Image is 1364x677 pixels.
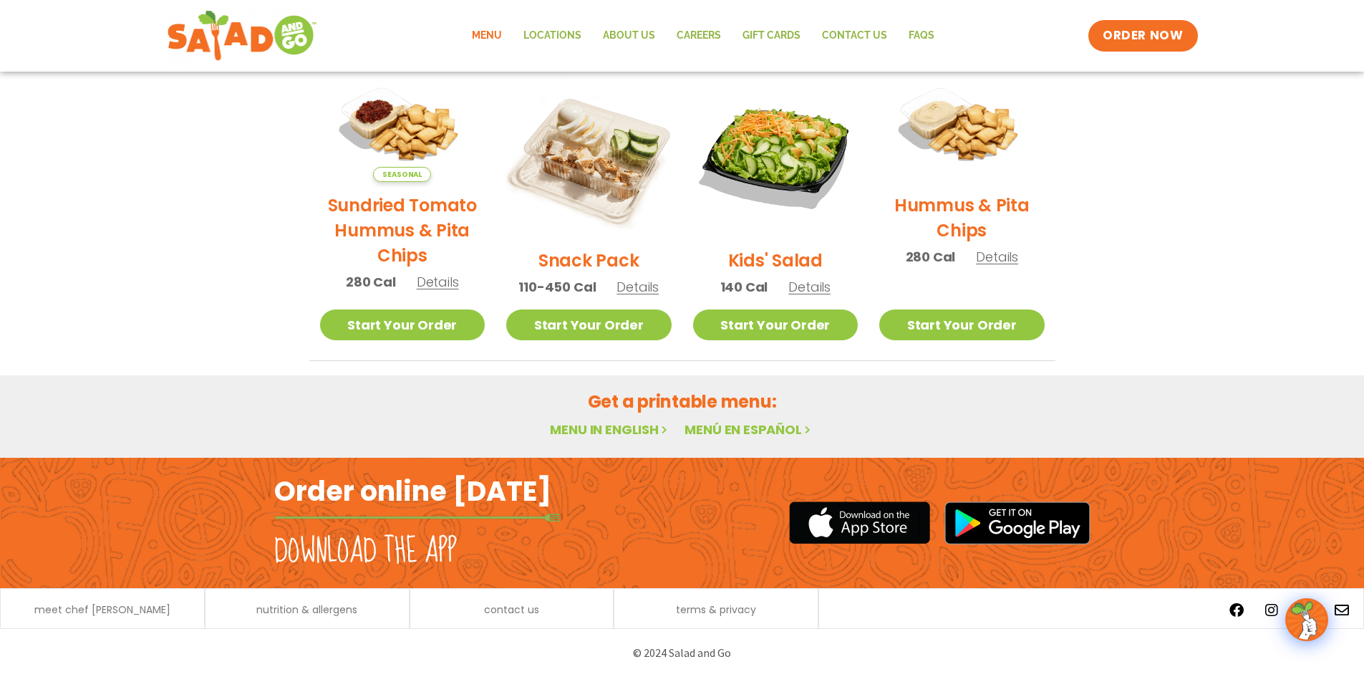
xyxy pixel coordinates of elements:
[320,72,485,182] img: Product photo for Sundried Tomato Hummus & Pita Chips
[281,643,1083,663] p: © 2024 Salad and Go
[879,309,1045,340] a: Start Your Order
[728,248,823,273] h2: Kids' Salad
[256,605,357,615] a: nutrition & allergens
[811,19,898,52] a: Contact Us
[274,514,561,522] img: fork
[976,248,1018,266] span: Details
[417,273,459,291] span: Details
[484,605,539,615] a: contact us
[693,72,858,237] img: Product photo for Kids’ Salad
[720,277,768,297] span: 140 Cal
[309,389,1055,414] h2: Get a printable menu:
[906,247,956,267] span: 280 Cal
[461,19,513,52] a: Menu
[732,19,811,52] a: GIFT CARDS
[373,167,431,182] span: Seasonal
[320,193,485,268] h2: Sundried Tomato Hummus & Pita Chips
[676,605,756,615] a: terms & privacy
[274,532,457,572] h2: Download the app
[685,421,813,438] a: Menú en español
[788,278,831,296] span: Details
[513,19,592,52] a: Locations
[879,72,1045,182] img: Product photo for Hummus & Pita Chips
[616,278,659,296] span: Details
[34,605,170,615] a: meet chef [PERSON_NAME]
[550,421,670,438] a: Menu in English
[538,248,639,273] h2: Snack Pack
[592,19,666,52] a: About Us
[518,277,596,297] span: 110-450 Cal
[693,309,858,340] a: Start Your Order
[944,501,1090,544] img: google_play
[506,309,672,340] a: Start Your Order
[461,19,945,52] nav: Menu
[346,272,396,292] span: 280 Cal
[506,72,672,237] img: Product photo for Snack Pack
[274,474,551,509] h2: Order online [DATE]
[1287,600,1327,640] img: wpChatIcon
[879,193,1045,243] h2: Hummus & Pita Chips
[320,309,485,340] a: Start Your Order
[167,7,318,64] img: new-SAG-logo-768×292
[666,19,732,52] a: Careers
[789,499,930,546] img: appstore
[1088,20,1197,52] a: ORDER NOW
[898,19,945,52] a: FAQs
[1103,27,1183,44] span: ORDER NOW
